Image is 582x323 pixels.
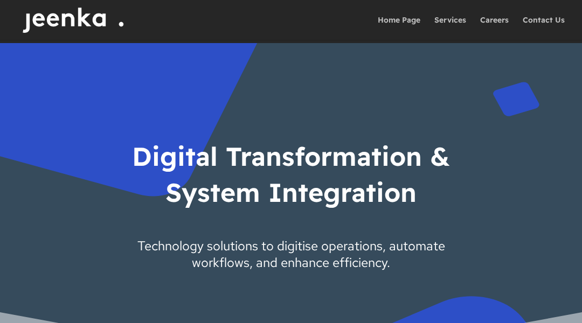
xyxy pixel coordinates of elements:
h1: Digital Transformation & System Integration [110,138,472,237]
a: Careers [480,16,509,40]
a: Home Page [378,16,420,40]
a: Services [434,16,466,40]
a: Contact Us [523,16,565,40]
span: Technology solutions to digitise operations, automate workflows, and enhance efficiency. [110,237,472,271]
